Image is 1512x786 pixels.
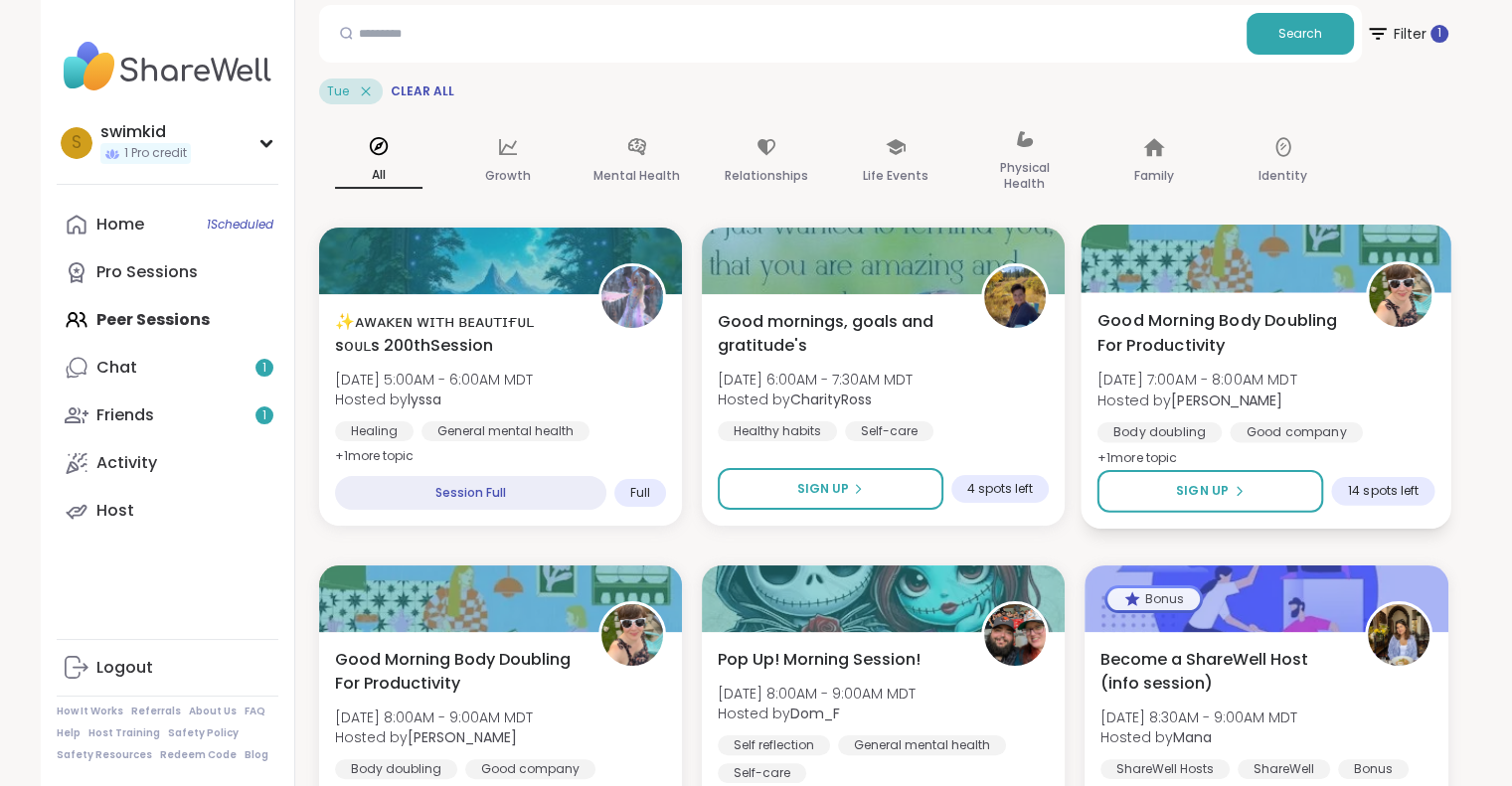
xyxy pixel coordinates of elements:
div: Friends [96,404,154,426]
span: Sign Up [796,480,848,498]
span: 14 spots left [1348,483,1419,499]
span: Hosted by [1100,727,1297,747]
span: 1 Scheduled [207,217,273,233]
a: Pro Sessions [57,248,278,296]
span: 1 Pro credit [124,145,187,162]
div: Good company [1230,422,1363,442]
span: [DATE] 8:00AM - 9:00AM MDT [718,684,916,704]
span: [DATE] 8:00AM - 9:00AM MDT [335,707,533,727]
span: Search [1278,25,1322,43]
span: Full [630,485,650,501]
a: Safety Resources [57,748,152,762]
b: lyssa [408,390,441,409]
span: [DATE] 7:00AM - 8:00AM MDT [1097,370,1297,390]
span: s [72,130,82,156]
b: [PERSON_NAME] [1171,390,1282,409]
span: Become a ShareWell Host (info session) [1100,648,1342,696]
div: Logout [96,657,153,679]
div: Session Full [335,476,606,510]
p: Identity [1259,164,1307,188]
span: Pop Up! Morning Session! [718,648,921,672]
div: Activity [96,452,157,474]
a: About Us [189,705,237,718]
div: Home [96,214,144,236]
a: Safety Policy [168,726,239,740]
span: [DATE] 6:00AM - 7:30AM MDT [718,370,913,390]
button: Filter 1 [1366,5,1448,63]
span: 1 [1437,25,1441,42]
span: Hosted by [718,704,916,723]
span: [DATE] 5:00AM - 6:00AM MDT [335,370,533,390]
div: Body doubling [335,759,457,779]
span: Hosted by [335,390,533,409]
p: Life Events [863,164,928,188]
div: Self-care [845,421,933,441]
a: Home1Scheduled [57,201,278,248]
span: Hosted by [335,727,533,747]
span: Clear All [391,83,454,99]
button: Search [1247,13,1354,55]
div: ShareWell [1238,759,1330,779]
img: Adrienne_QueenOfTheDawn [1370,264,1432,327]
a: Logout [57,644,278,692]
span: 4 spots left [967,481,1033,497]
div: Bonus [1338,759,1409,779]
p: Physical Health [981,156,1069,196]
div: Host [96,500,134,522]
a: Redeem Code [160,748,237,762]
img: Dom_F [984,604,1046,666]
a: Referrals [131,705,181,718]
span: Hosted by [1097,390,1297,409]
a: Host Training [88,726,160,740]
p: Family [1134,164,1174,188]
a: Host [57,487,278,535]
div: Pro Sessions [96,261,198,283]
a: Activity [57,439,278,487]
a: Blog [245,748,268,762]
p: Growth [485,164,531,188]
a: FAQ [245,705,265,718]
a: Friends1 [57,392,278,439]
div: Self-care [718,763,806,783]
a: How It Works [57,705,123,718]
img: Mana [1368,604,1429,666]
span: ✨ᴀᴡᴀᴋᴇɴ ᴡɪᴛʜ ʙᴇᴀᴜᴛɪғᴜʟ sᴏᴜʟs 200thSession [335,310,577,358]
span: Good Morning Body Doubling For Productivity [335,648,577,696]
div: General mental health [421,421,589,441]
span: Tue [327,83,349,99]
div: Body doubling [1097,422,1222,442]
div: Self reflection [718,735,830,755]
div: Bonus [1107,588,1200,610]
div: Good company [465,759,595,779]
span: 1 [262,407,266,424]
span: Good mornings, goals and gratitude's [718,310,959,358]
div: swimkid [100,121,191,143]
div: Chat [96,357,137,379]
span: Filter [1366,10,1448,58]
span: Sign Up [1176,482,1229,500]
p: Relationships [725,164,808,188]
button: Sign Up [1097,470,1324,513]
div: Healthy habits [718,421,837,441]
img: CharityRoss [984,266,1046,328]
span: Good Morning Body Doubling For Productivity [1097,308,1344,357]
div: Healing [335,421,414,441]
p: All [335,163,422,189]
button: Sign Up [718,468,943,510]
b: [PERSON_NAME] [408,727,517,747]
b: Mana [1173,727,1212,747]
a: Help [57,726,81,740]
span: Hosted by [718,390,913,409]
span: [DATE] 8:30AM - 9:00AM MDT [1100,707,1297,727]
div: General mental health [838,735,1006,755]
img: ShareWell Nav Logo [57,32,278,101]
div: ShareWell Hosts [1100,759,1230,779]
p: Mental Health [593,164,680,188]
img: lyssa [601,266,663,328]
b: Dom_F [790,704,840,723]
img: Adrienne_QueenOfTheDawn [601,604,663,666]
a: Chat1 [57,344,278,392]
span: 1 [262,360,266,377]
b: CharityRoss [790,390,872,409]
